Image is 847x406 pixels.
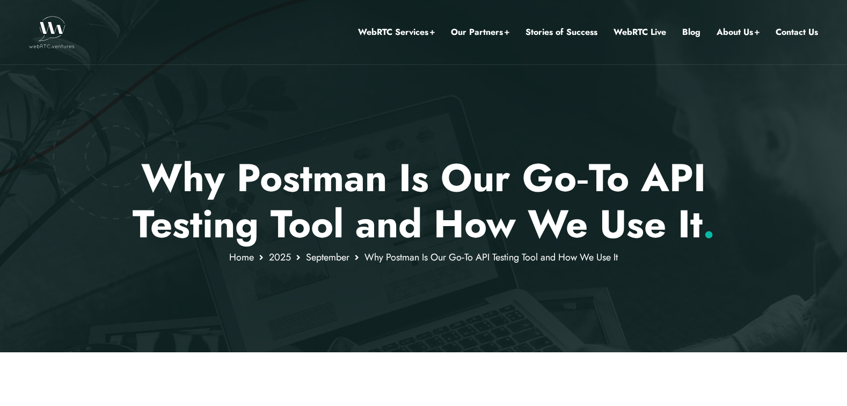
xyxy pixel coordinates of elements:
span: . [703,196,715,252]
a: Home [229,250,254,264]
a: 2025 [269,250,291,264]
span: Why Postman Is Our Go‑To API Testing Tool and How We Use It [364,250,618,264]
a: September [306,250,349,264]
a: About Us [717,25,760,39]
a: Stories of Success [525,25,597,39]
img: WebRTC.ventures [29,16,75,48]
p: Why Postman Is Our Go‑To API Testing Tool and How We Use It [109,155,738,248]
a: Blog [682,25,700,39]
a: Our Partners [451,25,509,39]
a: WebRTC Services [358,25,435,39]
a: WebRTC Live [614,25,666,39]
a: Contact Us [776,25,818,39]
